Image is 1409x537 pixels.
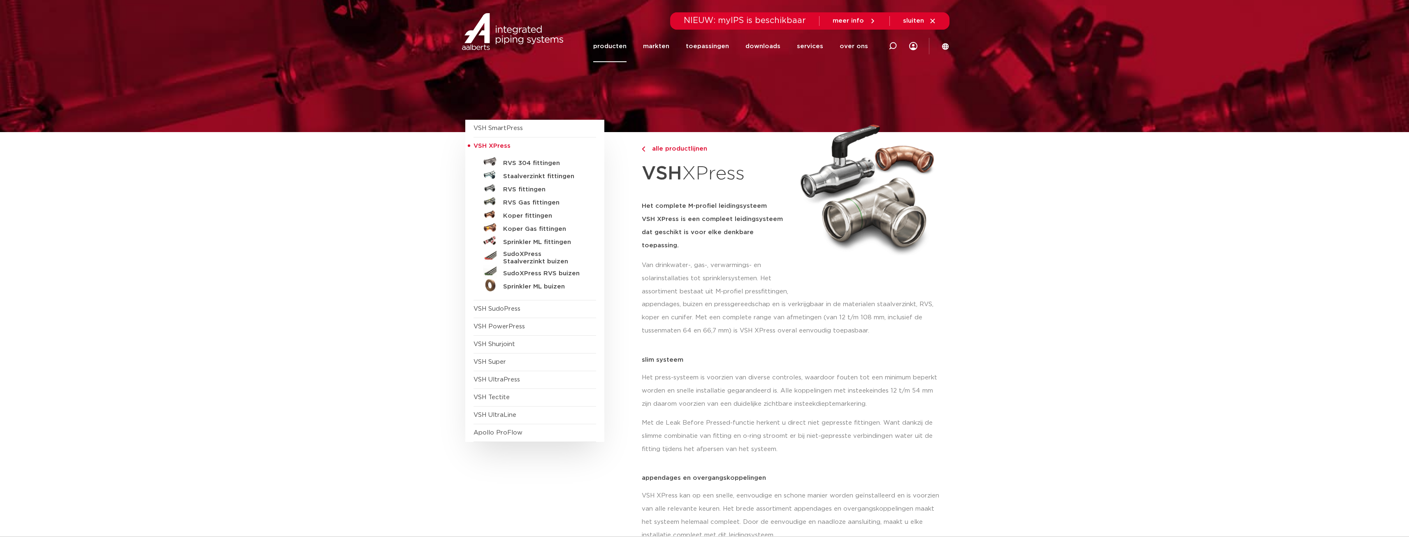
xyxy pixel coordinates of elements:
a: markten [643,30,669,62]
a: Koper fittingen [474,208,596,221]
h5: Koper fittingen [503,212,585,220]
p: slim systeem [642,357,944,363]
a: alle productlijnen [642,144,791,154]
img: chevron-right.svg [642,146,645,152]
a: Apollo ProFlow [474,430,522,436]
h5: Staalverzinkt fittingen [503,173,585,180]
a: SudoXPress RVS buizen [474,265,596,279]
a: producten [593,30,627,62]
h1: XPress [642,158,791,190]
a: VSH PowerPress [474,323,525,330]
h5: Sprinkler ML fittingen [503,239,585,246]
h5: Het complete M-profiel leidingsysteem VSH XPress is een compleet leidingsysteem dat geschikt is v... [642,200,791,252]
a: Koper Gas fittingen [474,221,596,234]
p: Het press-systeem is voorzien van diverse controles, waardoor fouten tot een minimum beperkt word... [642,371,944,411]
a: toepassingen [686,30,729,62]
span: NIEUW: myIPS is beschikbaar [684,16,806,25]
a: VSH SmartPress [474,125,523,131]
a: services [797,30,823,62]
h5: SudoXPress Staalverzinkt buizen [503,251,585,265]
span: meer info [833,18,864,24]
span: alle productlijnen [647,146,707,152]
span: VSH XPress [474,143,511,149]
p: appendages, buizen en pressgereedschap en is verkrijgbaar in de materialen staalverzinkt, RVS, ko... [642,298,944,337]
p: Met de Leak Before Pressed-functie herkent u direct niet gepresste fittingen. Want dankzij de sli... [642,416,944,456]
a: VSH UltraLine [474,412,516,418]
a: Staalverzinkt fittingen [474,168,596,181]
a: Sprinkler ML buizen [474,279,596,292]
a: RVS 304 fittingen [474,155,596,168]
p: Van drinkwater-, gas-, verwarmings- en solarinstallaties tot sprinklersystemen. Het assortiment b... [642,259,791,298]
a: meer info [833,17,876,25]
a: downloads [745,30,780,62]
span: sluiten [903,18,924,24]
h5: RVS fittingen [503,186,585,193]
h5: RVS Gas fittingen [503,199,585,207]
nav: Menu [593,30,868,62]
strong: VSH [642,164,682,183]
a: sluiten [903,17,936,25]
p: appendages en overgangskoppelingen [642,475,944,481]
a: VSH Shurjoint [474,341,515,347]
a: RVS fittingen [474,181,596,195]
a: SudoXPress Staalverzinkt buizen [474,247,596,265]
h5: RVS 304 fittingen [503,160,585,167]
a: VSH UltraPress [474,377,520,383]
a: VSH Tectite [474,394,510,400]
h5: Koper Gas fittingen [503,225,585,233]
h5: SudoXPress RVS buizen [503,270,585,277]
a: VSH Super [474,359,506,365]
a: Sprinkler ML fittingen [474,234,596,247]
a: over ons [840,30,868,62]
a: VSH SudoPress [474,306,520,312]
h5: Sprinkler ML buizen [503,283,585,291]
a: RVS Gas fittingen [474,195,596,208]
